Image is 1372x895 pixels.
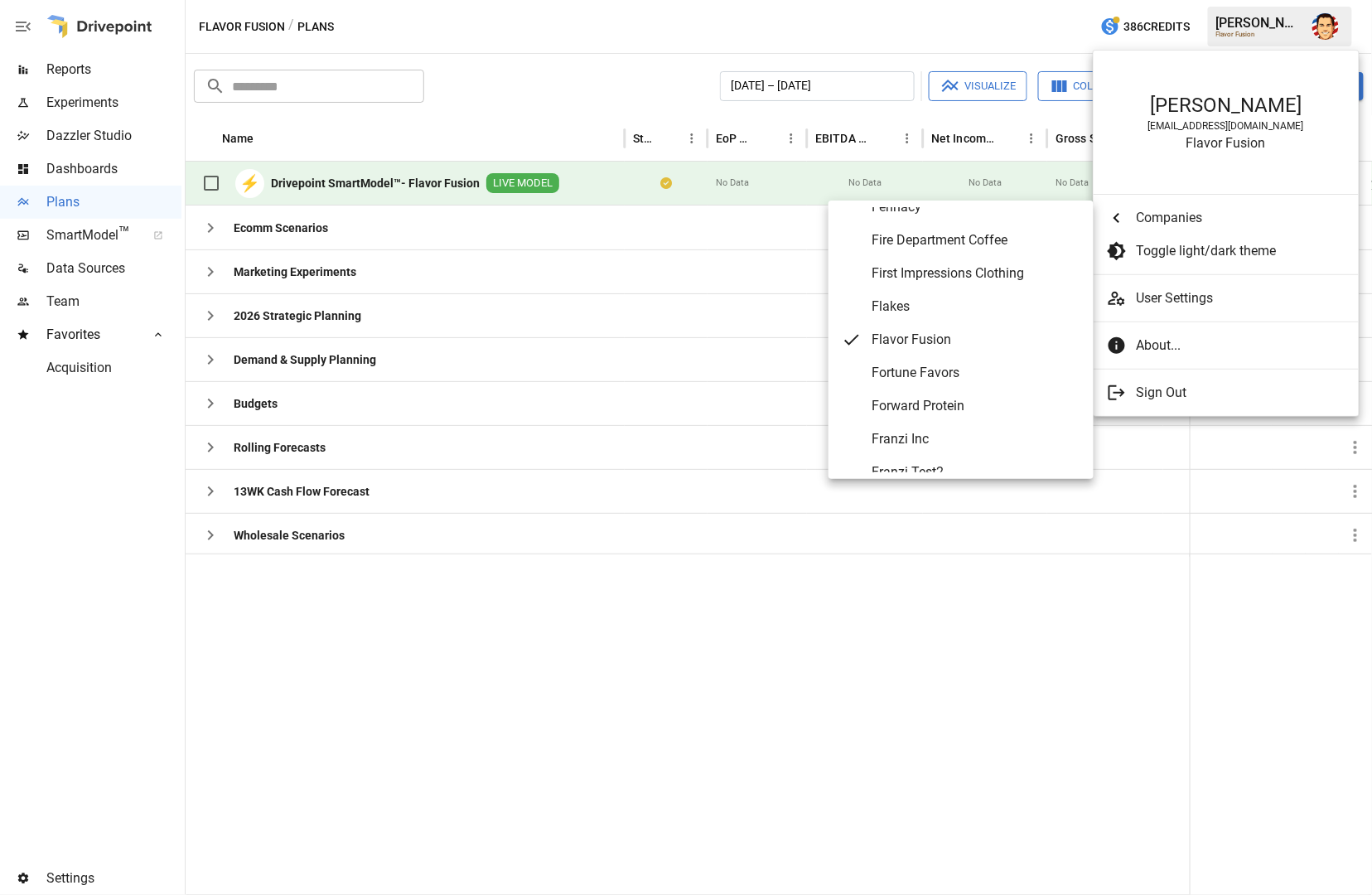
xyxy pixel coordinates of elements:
[872,429,1080,449] span: Franzi Inc
[1137,208,1345,228] span: Companies
[1137,383,1345,403] span: Sign Out
[1137,241,1345,261] span: Toggle light/dark theme
[872,230,1080,250] span: Fire Department Coffee
[1137,336,1345,356] span: About...
[872,197,1080,217] span: Fennacy
[872,297,1080,317] span: Flakes
[872,462,1080,482] span: Franzi Test2
[1110,120,1342,132] div: [EMAIL_ADDRESS][DOMAIN_NAME]
[872,330,1080,350] span: Flavor Fusion
[1110,135,1342,151] div: Flavor Fusion
[1137,288,1345,308] span: User Settings
[1110,94,1342,117] div: [PERSON_NAME]
[872,264,1080,283] span: First Impressions Clothing
[872,396,1080,416] span: Forward Protein
[872,363,1080,383] span: Fortune Favors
